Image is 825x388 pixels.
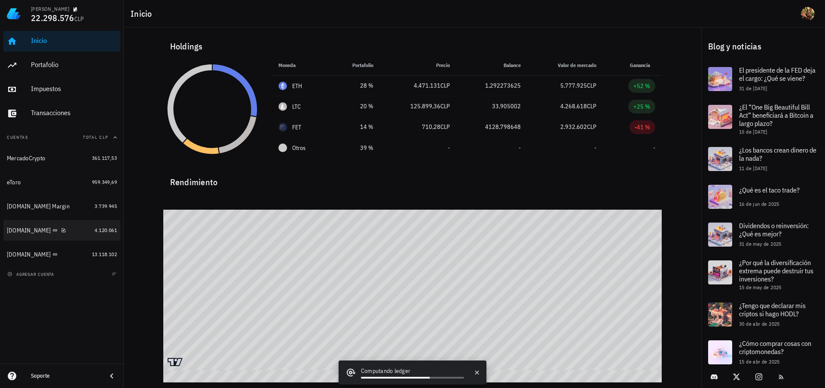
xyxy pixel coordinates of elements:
[701,333,825,371] a: ¿Cómo comprar cosas con criptomonedas? 15 de abr de 2025
[292,144,306,153] span: Otros
[3,31,120,52] a: Inicio
[131,7,156,21] h1: Inicio
[739,201,779,207] span: 16 de jun de 2025
[701,33,825,60] div: Blog y noticias
[633,82,650,90] div: +52 %
[3,148,120,168] a: MercadoCrypto 361.117,53
[739,301,806,318] span: ¿Tengo que declarar mis criptos si hago HODL?
[337,144,373,153] div: 39 %
[7,155,45,162] div: MercadoCrypto
[630,62,655,68] span: Ganancia
[9,272,54,277] span: agregar cuenta
[464,122,521,131] div: 4128,798648
[448,144,450,152] span: -
[422,123,440,131] span: 710,28
[739,103,813,128] span: ¿El “One Big Beautiful Bill Act” beneficiará a Bitcoin a largo plazo?
[31,109,117,117] div: Transacciones
[7,227,51,234] div: [DOMAIN_NAME]
[701,140,825,178] a: ¿Los bancos crean dinero de la nada? 11 de [DATE]
[31,373,100,379] div: Soporte
[278,123,287,131] div: FET-icon
[337,81,373,90] div: 28 %
[31,12,74,24] span: 22.298.576
[278,102,287,111] div: LTC-icon
[701,216,825,254] a: Dividendos o reinversión: ¿Qué es mejor? 31 de may de 2025
[7,203,70,210] div: [DOMAIN_NAME] Margin
[739,128,767,135] span: 15 de [DATE]
[594,144,596,152] span: -
[3,196,120,217] a: [DOMAIN_NAME] Margin 3.739.945
[292,82,302,90] div: ETH
[95,227,117,233] span: 4.120.061
[440,102,450,110] span: CLP
[464,81,521,90] div: 1,292273625
[701,296,825,333] a: ¿Tengo que declarar mis criptos si hago HODL? 30 de abr de 2025
[337,102,373,111] div: 20 %
[31,61,117,69] div: Portafolio
[440,82,450,89] span: CLP
[31,37,117,45] div: Inicio
[457,55,528,76] th: Balance
[519,144,521,152] span: -
[95,203,117,209] span: 3.739.945
[739,258,813,283] span: ¿Por qué la diversificación extrema puede destruir tus inversiones?
[560,102,587,110] span: 4.268.618
[635,123,650,131] div: -41 %
[560,123,587,131] span: 2.932.602
[739,66,816,82] span: El presidente de la FED deja el cargo: ¿Qué se viene?
[528,55,603,76] th: Valor de mercado
[739,284,782,290] span: 15 de may de 2025
[653,144,655,152] span: -
[739,339,811,356] span: ¿Cómo comprar cosas con criptomonedas?
[7,179,21,186] div: eToro
[330,55,380,76] th: Portafolio
[739,165,767,171] span: 11 de [DATE]
[587,102,596,110] span: CLP
[292,102,301,111] div: LTC
[74,15,84,23] span: CLP
[440,123,450,131] span: CLP
[3,103,120,124] a: Transacciones
[361,367,464,377] div: Computando ledger
[587,82,596,89] span: CLP
[272,55,330,76] th: Moneda
[3,244,120,265] a: [DOMAIN_NAME] 13.118.102
[560,82,587,89] span: 5.777.925
[739,85,767,92] span: 31 de [DATE]
[7,251,51,258] div: [DOMAIN_NAME]
[414,82,440,89] span: 4.471.131
[3,172,120,192] a: eToro 959.349,69
[701,254,825,296] a: ¿Por qué la diversificación extrema puede destruir tus inversiones? 15 de may de 2025
[92,251,117,257] span: 13.118.102
[168,358,183,366] a: Charting by TradingView
[701,60,825,98] a: El presidente de la FED deja el cargo: ¿Qué se viene? 31 de [DATE]
[5,270,58,278] button: agregar cuenta
[83,134,108,140] span: Total CLP
[337,122,373,131] div: 14 %
[464,102,521,111] div: 33,905002
[163,33,662,60] div: Holdings
[380,55,457,76] th: Precio
[92,155,117,161] span: 361.117,53
[587,123,596,131] span: CLP
[292,123,302,131] div: FET
[7,7,21,21] img: LedgiFi
[3,55,120,76] a: Portafolio
[701,178,825,216] a: ¿Qué es el taco trade? 16 de jun de 2025
[410,102,440,110] span: 125.899,36
[633,102,650,111] div: +25 %
[278,82,287,90] div: ETH-icon
[92,179,117,185] span: 959.349,69
[739,146,816,162] span: ¿Los bancos crean dinero de la nada?
[739,221,809,238] span: Dividendos o reinversión: ¿Qué es mejor?
[3,79,120,100] a: Impuestos
[701,98,825,140] a: ¿El “One Big Beautiful Bill Act” beneficiará a Bitcoin a largo plazo? 15 de [DATE]
[739,186,800,194] span: ¿Qué es el taco trade?
[31,85,117,93] div: Impuestos
[739,358,780,365] span: 15 de abr de 2025
[3,127,120,148] button: CuentasTotal CLP
[739,321,780,327] span: 30 de abr de 2025
[3,220,120,241] a: [DOMAIN_NAME] 4.120.061
[739,241,782,247] span: 31 de may de 2025
[31,6,69,12] div: [PERSON_NAME]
